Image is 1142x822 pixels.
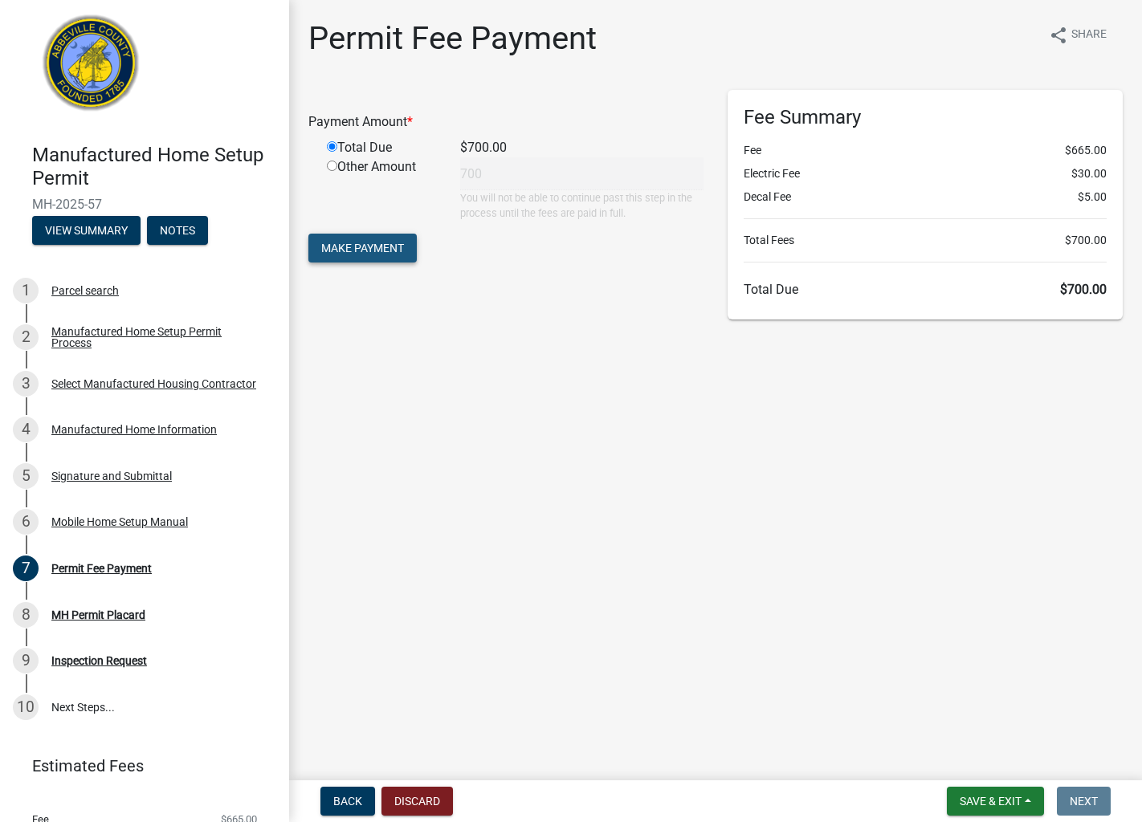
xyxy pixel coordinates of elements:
[315,138,448,157] div: Total Due
[308,234,417,262] button: Make Payment
[32,216,141,245] button: View Summary
[744,232,1107,249] li: Total Fees
[333,795,362,808] span: Back
[960,795,1022,808] span: Save & Exit
[744,282,1107,297] h6: Total Due
[1036,19,1120,51] button: shareShare
[321,242,404,254] span: Make Payment
[13,648,39,673] div: 9
[1057,787,1111,816] button: Next
[13,463,39,489] div: 5
[744,142,1107,159] li: Fee
[320,787,375,816] button: Back
[51,563,152,574] div: Permit Fee Payment
[1071,26,1107,45] span: Share
[1060,282,1107,297] span: $700.00
[32,144,276,190] h4: Manufactured Home Setup Permit
[448,138,716,157] div: $700.00
[51,609,145,621] div: MH Permit Placard
[13,602,39,628] div: 8
[1078,189,1107,205] span: $5.00
[315,157,448,221] div: Other Amount
[13,555,39,581] div: 7
[381,787,453,816] button: Discard
[32,197,257,212] span: MH-2025-57
[13,694,39,720] div: 10
[1071,165,1107,182] span: $30.00
[147,216,208,245] button: Notes
[32,9,150,127] img: Abbeville County, South Carolina
[1065,142,1107,159] span: $665.00
[13,750,263,782] a: Estimated Fees
[13,417,39,442] div: 4
[13,371,39,397] div: 3
[744,106,1107,129] h6: Fee Summary
[51,655,147,666] div: Inspection Request
[51,424,217,435] div: Manufactured Home Information
[51,516,188,527] div: Mobile Home Setup Manual
[51,470,172,482] div: Signature and Submittal
[13,278,39,303] div: 1
[51,378,256,389] div: Select Manufactured Housing Contractor
[1070,795,1098,808] span: Next
[13,509,39,535] div: 6
[744,165,1107,182] li: Electric Fee
[1065,232,1107,249] span: $700.00
[296,112,716,132] div: Payment Amount
[147,225,208,238] wm-modal-confirm: Notes
[308,19,597,58] h1: Permit Fee Payment
[32,225,141,238] wm-modal-confirm: Summary
[1049,26,1068,45] i: share
[13,324,39,350] div: 2
[947,787,1044,816] button: Save & Exit
[51,285,119,296] div: Parcel search
[744,189,1107,205] li: Decal Fee
[51,326,263,348] div: Manufactured Home Setup Permit Process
